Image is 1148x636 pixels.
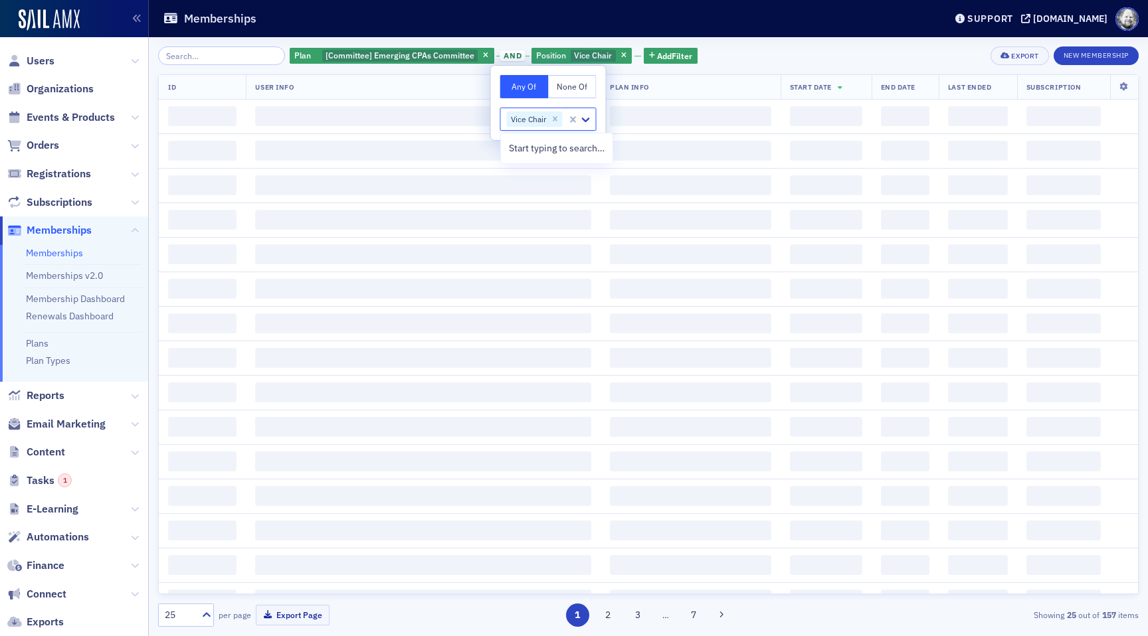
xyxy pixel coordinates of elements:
[536,50,566,60] span: Position
[255,451,591,471] span: ‌
[948,520,1008,540] span: ‌
[27,587,66,601] span: Connect
[27,502,78,517] span: E-Learning
[881,279,929,299] span: ‌
[27,445,65,459] span: Content
[294,50,311,60] span: Plan
[168,417,237,437] span: ‌
[27,615,64,629] span: Exports
[255,348,591,368] span: ‌
[7,82,94,96] a: Organizations
[1026,313,1101,333] span: ‌
[255,590,591,609] span: ‌
[7,502,78,517] a: E-Learning
[7,558,64,573] a: Finance
[881,313,929,333] span: ‌
[507,112,548,127] div: Vice Chair
[27,167,91,181] span: Registrations
[610,210,771,230] span: ‌
[7,223,92,238] a: Memberships
[168,348,237,368] span: ‌
[790,451,862,471] span: ‌
[1026,451,1101,471] span: ‌
[27,388,64,403] span: Reports
[1026,106,1101,126] span: ‌
[27,82,94,96] span: Organizations
[255,555,591,575] span: ‌
[610,82,649,92] span: Plan Info
[26,310,114,322] a: Renewals Dashboard
[610,175,771,195] span: ‌
[682,603,706,627] button: 7
[26,293,125,305] a: Membership Dashboard
[610,279,771,299] span: ‌
[158,46,285,65] input: Search…
[574,50,612,60] span: Vice Chair
[165,608,194,622] div: 25
[881,555,929,575] span: ‌
[168,279,237,299] span: ‌
[255,382,591,402] span: ‌
[1026,210,1101,230] span: ‌
[168,520,237,540] span: ‌
[7,417,106,432] a: Email Marketing
[255,417,591,437] span: ‌
[27,54,54,68] span: Users
[27,223,92,238] span: Memberships
[168,106,237,126] span: ‌
[7,587,66,601] a: Connect
[566,603,589,627] button: 1
[255,106,591,126] span: ‌
[168,82,176,92] span: ID
[948,175,1008,195] span: ‌
[948,348,1008,368] span: ‌
[610,590,771,609] span: ‌
[255,520,591,540] span: ‌
[881,486,929,506] span: ‌
[1011,52,1038,60] div: Export
[948,106,1008,126] span: ‌
[255,210,591,230] span: ‌
[790,279,862,299] span: ‌
[255,279,591,299] span: ‌
[644,48,698,64] button: AddFilter
[790,141,862,161] span: ‌
[1054,48,1139,60] a: New Membership
[948,486,1008,506] span: ‌
[948,244,1008,264] span: ‌
[1054,46,1139,65] button: New Membership
[1033,13,1107,25] div: [DOMAIN_NAME]
[790,106,862,126] span: ‌
[821,609,1139,621] div: Showing out of items
[168,382,237,402] span: ‌
[948,279,1008,299] span: ‌
[19,9,80,31] a: SailAMX
[881,382,929,402] span: ‌
[255,486,591,506] span: ‌
[948,451,1008,471] span: ‌
[991,46,1048,65] button: Export
[184,11,256,27] h1: Memberships
[881,417,929,437] span: ‌
[27,558,64,573] span: Finance
[596,603,619,627] button: 2
[326,50,474,60] span: [Committee] Emerging CPAs Committee
[27,195,92,210] span: Subscriptions
[1026,590,1101,609] span: ‌
[1026,348,1101,368] span: ‌
[948,141,1008,161] span: ‌
[500,75,549,98] button: Any Of
[7,167,91,181] a: Registrations
[7,445,65,459] a: Content
[610,313,771,333] span: ‌
[1026,82,1081,92] span: Subscription
[790,244,862,264] span: ‌
[1026,555,1101,575] span: ‌
[610,486,771,506] span: ‌
[1026,520,1101,540] span: ‌
[790,82,832,92] span: Start Date
[881,210,929,230] span: ‌
[948,313,1008,333] span: ‌
[1026,382,1101,402] span: ‌
[948,382,1008,402] span: ‌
